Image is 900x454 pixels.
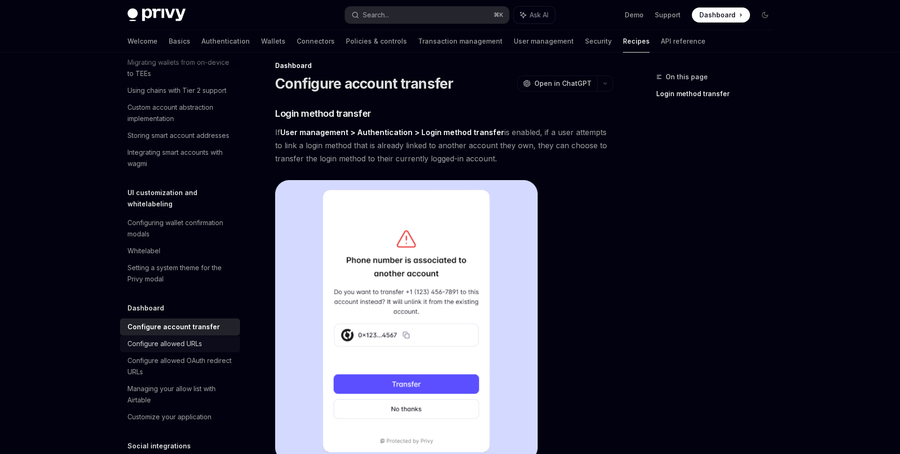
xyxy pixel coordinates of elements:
[120,214,240,242] a: Configuring wallet confirmation modals
[120,127,240,144] a: Storing smart account addresses
[120,82,240,99] a: Using chains with Tier 2 support
[127,383,234,406] div: Managing your allow list with Airtable
[494,11,503,19] span: ⌘ K
[656,86,780,101] a: Login method transfer
[127,338,202,349] div: Configure allowed URLs
[346,30,407,53] a: Policies & controls
[275,126,613,165] span: If is enabled, if a user attempts to link a login method that is already linked to another accoun...
[127,57,234,79] div: Migrating wallets from on-device to TEEs
[345,7,509,23] button: Search...⌘K
[275,107,371,120] span: Login method transfer
[120,409,240,425] a: Customize your application
[297,30,335,53] a: Connectors
[692,8,750,23] a: Dashboard
[120,352,240,380] a: Configure allowed OAuth redirect URLs
[623,30,650,53] a: Recipes
[534,79,592,88] span: Open in ChatGPT
[127,355,234,378] div: Configure allowed OAuth redirect URLs
[757,8,772,23] button: Toggle dark mode
[655,10,681,20] a: Support
[127,8,186,22] img: dark logo
[127,262,234,285] div: Setting a system theme for the Privy modal
[363,9,389,21] div: Search...
[517,76,597,91] button: Open in ChatGPT
[169,30,190,53] a: Basics
[514,30,574,53] a: User management
[699,10,735,20] span: Dashboard
[120,335,240,352] a: Configure allowed URLs
[127,30,157,53] a: Welcome
[127,245,160,257] div: Whitelabel
[585,30,612,53] a: Security
[202,30,250,53] a: Authentication
[261,30,285,53] a: Wallets
[127,440,191,452] h5: Social integrations
[127,217,234,240] div: Configuring wallet confirmation modals
[275,75,454,92] h1: Configure account transfer
[666,71,708,83] span: On this page
[661,30,705,53] a: API reference
[625,10,644,20] a: Demo
[418,30,502,53] a: Transaction management
[127,130,229,141] div: Storing smart account addresses
[120,144,240,172] a: Integrating smart accounts with wagmi
[280,128,504,137] strong: User management > Authentication > Login method transfer
[514,7,555,23] button: Ask AI
[127,85,226,96] div: Using chains with Tier 2 support
[127,411,211,423] div: Customize your application
[127,321,220,333] div: Configure account transfer
[120,242,240,259] a: Whitelabel
[120,318,240,335] a: Configure account transfer
[120,380,240,409] a: Managing your allow list with Airtable
[120,54,240,82] a: Migrating wallets from on-device to TEEs
[127,147,234,169] div: Integrating smart accounts with wagmi
[275,61,613,70] div: Dashboard
[120,99,240,127] a: Custom account abstraction implementation
[120,259,240,288] a: Setting a system theme for the Privy modal
[530,10,548,20] span: Ask AI
[127,303,164,314] h5: Dashboard
[127,187,240,210] h5: UI customization and whitelabeling
[127,102,234,124] div: Custom account abstraction implementation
